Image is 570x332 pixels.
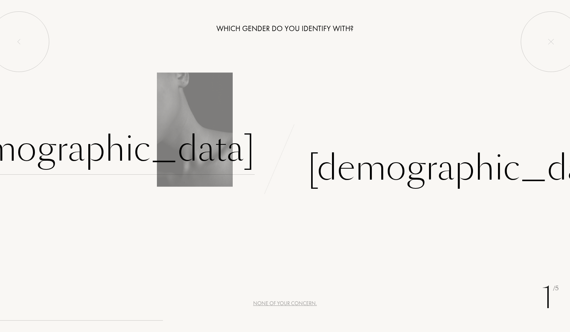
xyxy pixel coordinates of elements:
div: 1 [542,275,559,321]
img: left_onboard.svg [16,39,22,45]
img: quit_onboard.svg [548,39,554,45]
div: None of your concern. [253,299,317,307]
span: /5 [553,284,559,293]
